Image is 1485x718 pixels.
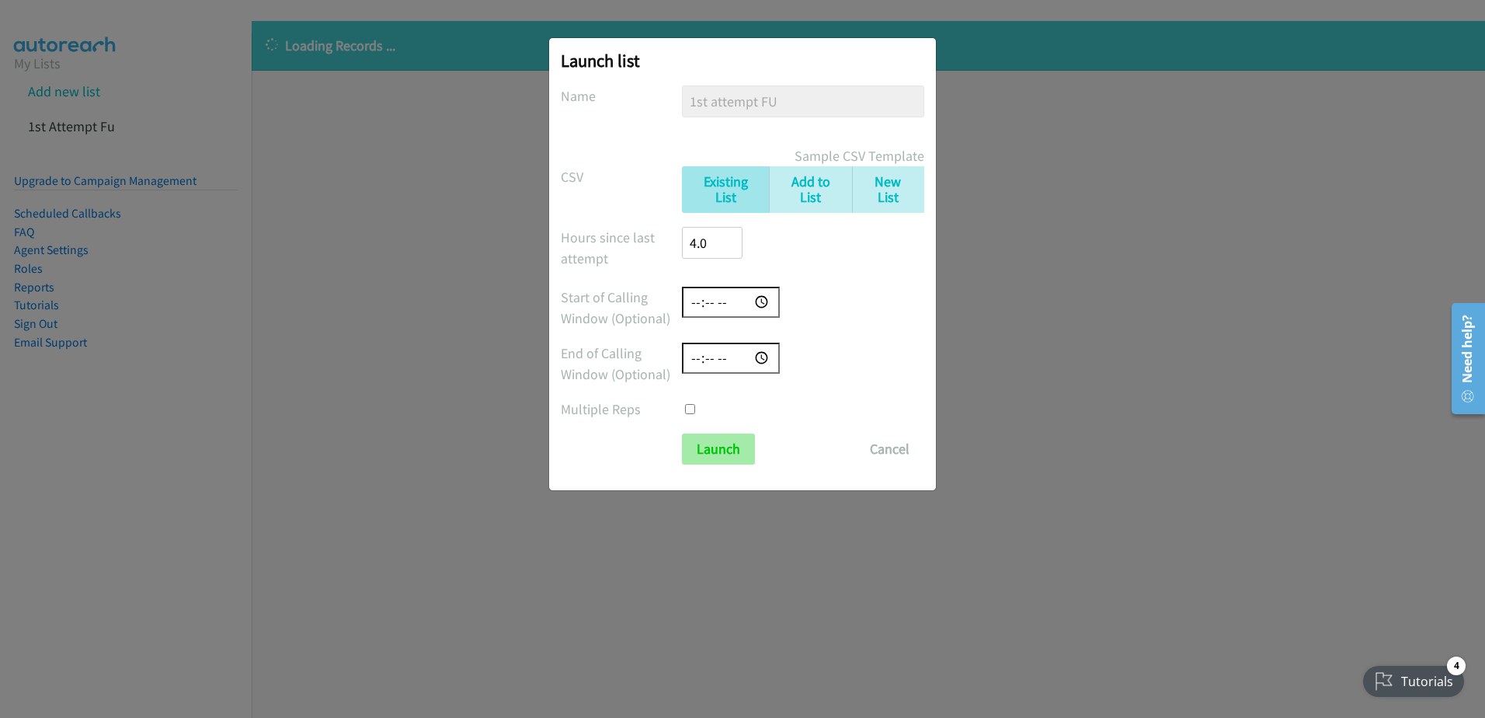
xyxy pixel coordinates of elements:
a: Sample CSV Template [795,145,924,166]
label: CSV [561,166,682,187]
a: Existing List [682,166,769,214]
label: Multiple Reps [561,399,682,420]
a: Add to List [769,166,852,214]
button: Cancel [855,434,924,465]
iframe: Resource Center [1440,297,1485,420]
iframe: Checklist [1354,650,1473,706]
label: Start of Calling Window (Optional) [561,287,682,329]
h2: Launch list [561,50,924,71]
label: Name [561,85,682,106]
label: Hours since last attempt [561,227,682,269]
a: New List [852,166,924,214]
label: End of Calling Window (Optional) [561,343,682,385]
input: Launch [682,434,755,465]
